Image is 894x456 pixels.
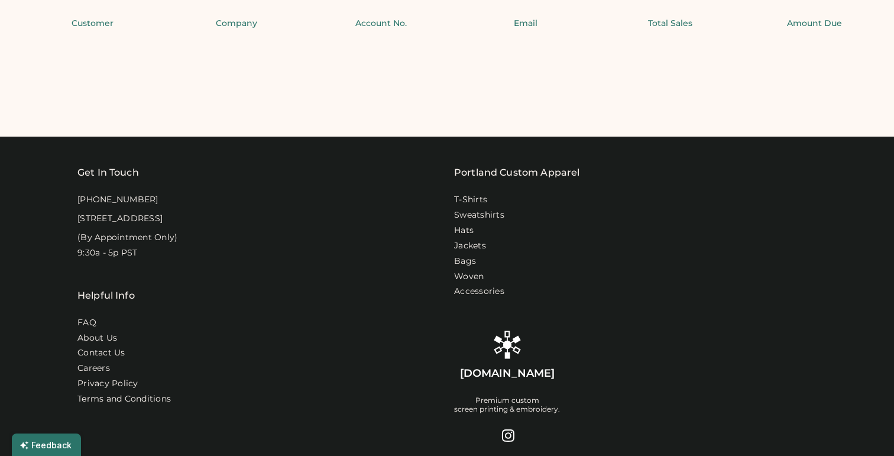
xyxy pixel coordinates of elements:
div: Get In Touch [77,166,139,180]
div: Terms and Conditions [77,393,171,405]
a: Privacy Policy [77,378,138,390]
div: (By Appointment Only) [77,232,177,244]
div: [STREET_ADDRESS] [77,213,163,225]
a: T-Shirts [454,194,487,206]
a: Careers [77,363,110,374]
div: Company [168,18,305,30]
div: Email [457,18,594,30]
img: Rendered Logo - Screens [493,331,521,359]
div: [DOMAIN_NAME] [460,366,555,381]
div: Amount Due [746,18,883,30]
div: Helpful Info [77,289,135,303]
div: Account No. [313,18,450,30]
a: Bags [454,256,476,267]
a: Sweatshirts [454,209,504,221]
a: Hats [454,225,474,237]
a: Accessories [454,286,504,297]
a: Contact Us [77,347,125,359]
div: Customer [24,18,161,30]
a: FAQ [77,317,96,329]
a: About Us [77,332,117,344]
div: Premium custom screen printing & embroidery. [454,396,560,415]
div: [PHONE_NUMBER] [77,194,158,206]
a: Portland Custom Apparel [454,166,579,180]
a: Jackets [454,240,486,252]
a: Woven [454,271,484,283]
div: Total Sales [601,18,738,30]
div: 9:30a - 5p PST [77,247,138,259]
